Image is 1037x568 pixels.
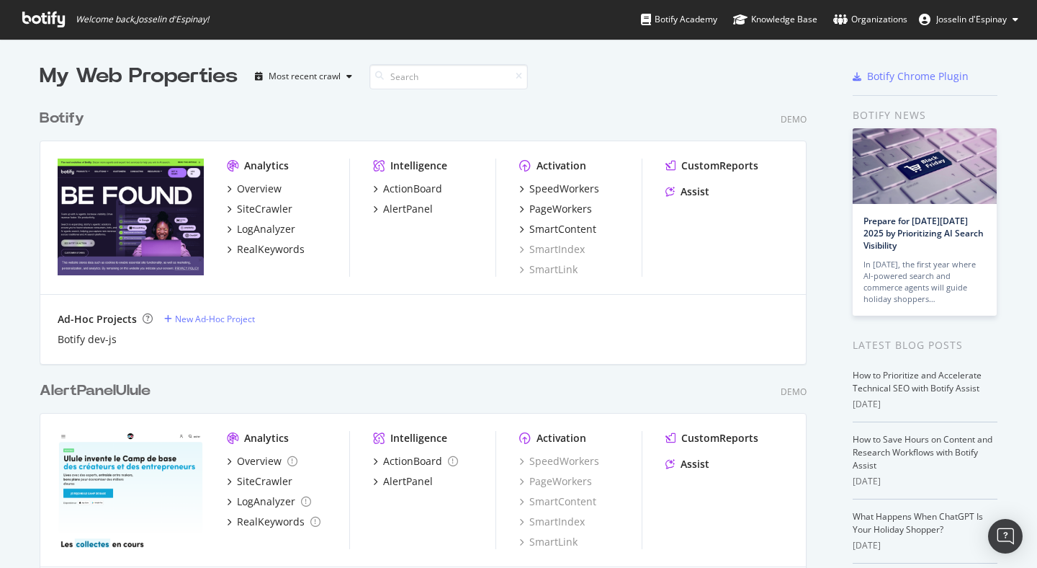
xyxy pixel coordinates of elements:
div: Assist [681,457,709,471]
div: [DATE] [853,539,997,552]
a: How to Prioritize and Accelerate Technical SEO with Botify Assist [853,369,982,394]
div: AlertPanel [383,202,433,216]
a: PageWorkers [519,474,592,489]
div: CustomReports [681,159,758,173]
button: Josselin d'Espinay [907,8,1030,31]
div: Assist [681,185,709,199]
span: Josselin d'Espinay [936,13,1007,25]
a: Assist [665,457,709,471]
div: ActionBoard [383,454,442,469]
a: CustomReports [665,431,758,445]
a: SiteCrawler [227,474,292,489]
div: SmartContent [529,222,596,236]
div: Ad-Hoc Projects [58,312,137,327]
div: SpeedWorkers [529,182,599,196]
div: Organizations [833,12,907,27]
img: Prepare for Black Friday 2025 by Prioritizing AI Search Visibility [853,128,997,204]
a: New Ad-Hoc Project [164,313,255,325]
div: LogAnalyzer [237,222,295,236]
div: [DATE] [853,398,997,411]
div: ActionBoard [383,182,442,196]
a: Prepare for [DATE][DATE] 2025 by Prioritizing AI Search Visibility [863,215,984,252]
a: SmartContent [519,494,596,509]
a: RealKeywords [227,242,305,257]
div: Demo [781,113,807,125]
div: New Ad-Hoc Project [175,313,255,325]
a: ActionBoard [373,182,442,196]
div: SiteCrawler [237,202,292,216]
span: Welcome back, Josselin d'Espinay ! [76,14,209,25]
div: Knowledge Base [733,12,817,27]
div: Activation [537,431,586,445]
a: SiteCrawler [227,202,292,216]
div: AlertPanel [383,474,433,489]
a: SmartLink [519,535,578,549]
button: Most recent crawl [249,65,358,88]
div: AlertPanelUlule [40,381,151,401]
a: LogAnalyzer [227,222,295,236]
a: Assist [665,185,709,199]
a: Overview [227,454,297,469]
div: [DATE] [853,475,997,488]
a: ActionBoard [373,454,458,469]
div: Botify Chrome Plugin [867,69,969,84]
a: Botify Chrome Plugin [853,69,969,84]
div: Intelligence [390,159,447,173]
a: SpeedWorkers [519,182,599,196]
a: AlertPanel [373,202,433,216]
a: AlertPanel [373,474,433,489]
a: LogAnalyzer [227,494,311,509]
a: CustomReports [665,159,758,173]
div: My Web Properties [40,62,238,91]
img: Botify [58,159,204,275]
div: Botify [40,108,84,129]
div: RealKeywords [237,515,305,529]
div: Overview [237,182,282,196]
div: Analytics [244,159,289,173]
a: SmartLink [519,262,578,277]
div: PageWorkers [529,202,592,216]
a: Botify [40,108,90,129]
a: RealKeywords [227,515,320,529]
div: RealKeywords [237,242,305,257]
a: AlertPanelUlule [40,381,156,401]
div: Intelligence [390,431,447,445]
a: SmartContent [519,222,596,236]
div: Open Intercom Messenger [988,519,1023,554]
div: SiteCrawler [237,474,292,489]
a: Overview [227,182,282,196]
a: SmartIndex [519,515,585,529]
div: Activation [537,159,586,173]
a: Botify dev-js [58,332,117,347]
div: Overview [237,454,282,469]
div: LogAnalyzer [237,494,295,509]
div: CustomReports [681,431,758,445]
a: SmartIndex [519,242,585,257]
div: Latest Blog Posts [853,337,997,353]
div: Botify news [853,107,997,123]
a: How to Save Hours on Content and Research Workflows with Botify Assist [853,433,992,471]
a: What Happens When ChatGPT Is Your Holiday Shopper? [853,510,983,536]
div: Most recent crawl [269,72,341,81]
div: Botify Academy [641,12,717,27]
a: PageWorkers [519,202,592,216]
a: SpeedWorkers [519,454,599,469]
input: Search [369,64,528,89]
div: In [DATE], the first year where AI-powered search and commerce agents will guide holiday shoppers… [863,259,986,305]
div: Analytics [244,431,289,445]
div: Demo [781,386,807,398]
img: AlertPanelUlule [58,431,204,548]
